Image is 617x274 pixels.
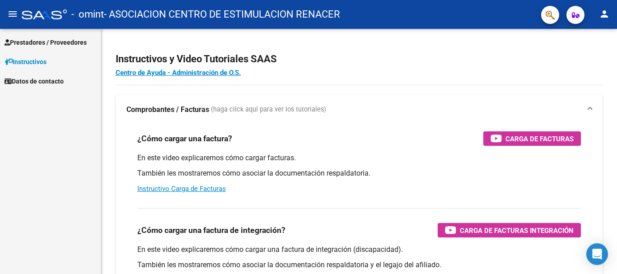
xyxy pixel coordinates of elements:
span: Instructivos [5,57,47,67]
button: Carga de Facturas [483,131,581,146]
strong: Comprobantes / Facturas [126,105,209,115]
span: Prestadores / Proveedores [5,37,87,47]
button: Carga de Facturas Integración [438,223,581,237]
p: También les mostraremos cómo asociar la documentación respaldatoria. [137,168,581,178]
span: - omint [71,5,104,24]
h3: ¿Cómo cargar una factura? [137,132,232,145]
span: Carga de Facturas [505,133,574,144]
p: También les mostraremos cómo asociar la documentación respaldatoria y el legajo del afiliado. [137,260,581,270]
span: - ASOCIACION CENTRO DE ESTIMULACION RENACER [104,5,340,24]
p: En este video explicaremos cómo cargar facturas. [137,153,581,163]
h2: Instructivos y Video Tutoriales SAAS [116,51,603,68]
span: (haga click aquí para ver los tutoriales) [211,105,326,115]
a: Centro de Ayuda - Administración de O.S. [116,69,241,77]
mat-icon: person [599,9,610,19]
span: Carga de Facturas Integración [460,225,574,236]
span: Datos de contacto [5,76,64,86]
p: En este video explicaremos cómo cargar una factura de integración (discapacidad). [137,245,581,255]
mat-icon: menu [7,9,18,19]
mat-expansion-panel-header: Comprobantes / Facturas (haga click aquí para ver los tutoriales) [116,95,603,124]
h3: ¿Cómo cargar una factura de integración? [137,224,285,237]
a: Instructivo Carga de Facturas [137,185,226,193]
div: Open Intercom Messenger [586,243,608,265]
